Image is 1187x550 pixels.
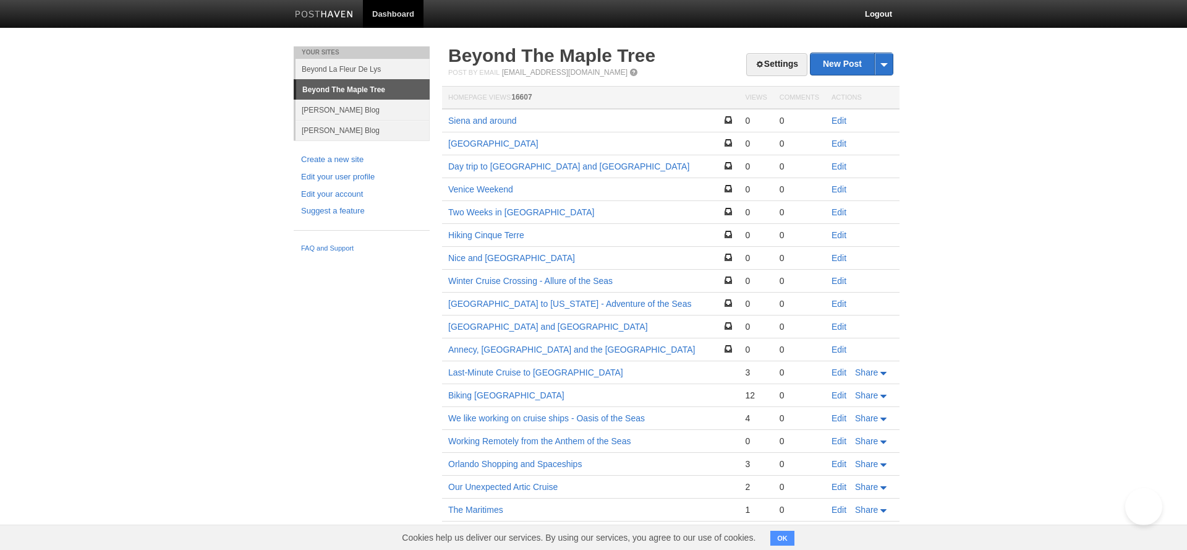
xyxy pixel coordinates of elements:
button: OK [770,531,794,546]
a: Biking [GEOGRAPHIC_DATA] [448,390,564,400]
div: 0 [745,344,767,355]
a: Edit [832,299,846,309]
div: 0 [780,436,819,447]
a: Edit [832,436,846,446]
div: 0 [745,138,767,149]
span: Share [855,459,878,469]
div: 1 [745,504,767,515]
div: 0 [745,298,767,309]
a: Edit [832,184,846,194]
a: New Post [810,53,893,75]
span: Share [855,505,878,515]
a: Edit [832,116,846,126]
div: 12 [745,390,767,401]
div: 4 [745,413,767,424]
a: Edit [832,413,846,423]
a: Nice and [GEOGRAPHIC_DATA] [448,253,575,263]
a: Edit [832,367,846,377]
div: 0 [780,481,819,492]
a: Day trip to [GEOGRAPHIC_DATA] and [GEOGRAPHIC_DATA] [448,161,689,171]
a: Edit [832,322,846,332]
div: 0 [780,298,819,309]
a: Edit [832,505,846,515]
a: Suggest a feature [301,205,422,218]
li: Your Sites [294,46,430,59]
div: 0 [780,504,819,515]
a: Edit [832,253,846,263]
div: 0 [780,161,819,172]
span: Share [855,413,878,423]
div: 0 [780,184,819,195]
div: 3 [745,367,767,378]
span: Share [855,390,878,400]
th: Comments [773,87,825,110]
span: Share [855,482,878,492]
a: [PERSON_NAME] Blog [296,120,430,140]
a: Settings [746,53,807,76]
img: Posthaven-bar [295,11,354,20]
div: 0 [745,207,767,218]
div: 0 [745,436,767,447]
span: Share [855,367,878,377]
a: Working Remotely from the Anthem of the Seas [448,436,631,446]
iframe: Help Scout Beacon - Open [1125,488,1162,525]
a: [GEOGRAPHIC_DATA] to [US_STATE] - Adventure of the Seas [448,299,691,309]
a: Edit [832,207,846,217]
a: Venice Weekend [448,184,513,194]
a: Our Unexpected Artic Cruise [448,482,558,492]
div: 0 [780,207,819,218]
a: Orlando Shopping and Spaceships [448,459,582,469]
a: The Maritimes [448,505,503,515]
a: Beyond The Maple Tree [448,45,655,66]
span: Share [855,436,878,446]
div: 0 [745,161,767,172]
a: Edit [832,230,846,240]
a: Edit [832,390,846,400]
a: [EMAIL_ADDRESS][DOMAIN_NAME] [502,68,628,77]
a: Edit [832,459,846,469]
a: Two Weeks in [GEOGRAPHIC_DATA] [448,207,595,217]
div: 0 [745,252,767,264]
a: Annecy, [GEOGRAPHIC_DATA] and the [GEOGRAPHIC_DATA] [448,345,695,354]
div: 3 [745,458,767,470]
span: 16607 [511,93,532,101]
div: 0 [780,252,819,264]
div: 0 [780,230,819,241]
a: Edit [832,345,846,354]
th: Homepage Views [442,87,739,110]
div: 0 [780,390,819,401]
span: Cookies help us deliver our services. By using our services, you agree to our use of cookies. [389,525,768,550]
div: 2 [745,481,767,492]
div: 0 [780,138,819,149]
th: Actions [825,87,900,110]
div: 0 [780,458,819,470]
div: 0 [745,275,767,286]
a: Edit your account [301,188,422,201]
div: 0 [745,115,767,126]
a: [GEOGRAPHIC_DATA] [448,139,538,148]
a: Edit [832,276,846,286]
a: Siena and around [448,116,517,126]
a: Beyond The Maple Tree [296,80,430,100]
a: [PERSON_NAME] Blog [296,100,430,120]
a: Beyond La Fleur De Lys [296,59,430,79]
a: We like working on cruise ships - Oasis of the Seas [448,413,645,423]
a: Edit [832,161,846,171]
div: 0 [745,230,767,241]
th: Views [739,87,773,110]
div: 0 [780,321,819,332]
div: 0 [780,367,819,378]
a: FAQ and Support [301,243,422,254]
a: Edit [832,139,846,148]
a: Create a new site [301,153,422,166]
div: 0 [780,275,819,286]
a: Edit your user profile [301,171,422,184]
a: Winter Cruise Crossing - Allure of the Seas [448,276,613,286]
span: Post by Email [448,69,500,76]
a: Edit [832,482,846,492]
div: 0 [780,115,819,126]
div: 0 [780,344,819,355]
a: Last-Minute Cruise to [GEOGRAPHIC_DATA] [448,367,623,377]
div: 0 [780,413,819,424]
div: 0 [745,321,767,332]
